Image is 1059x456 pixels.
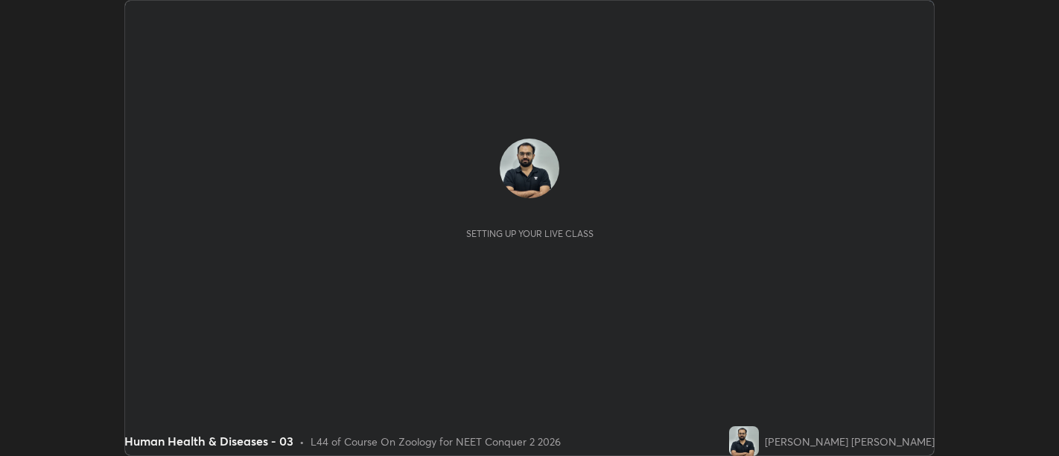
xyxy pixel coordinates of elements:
div: • [299,434,305,449]
div: [PERSON_NAME] [PERSON_NAME] [765,434,935,449]
img: b085cb20fb0f4526aa32f9ad54b1e8dd.jpg [729,426,759,456]
div: Setting up your live class [466,228,594,239]
div: L44 of Course On Zoology for NEET Conquer 2 2026 [311,434,561,449]
div: Human Health & Diseases - 03 [124,432,293,450]
img: b085cb20fb0f4526aa32f9ad54b1e8dd.jpg [500,139,559,198]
